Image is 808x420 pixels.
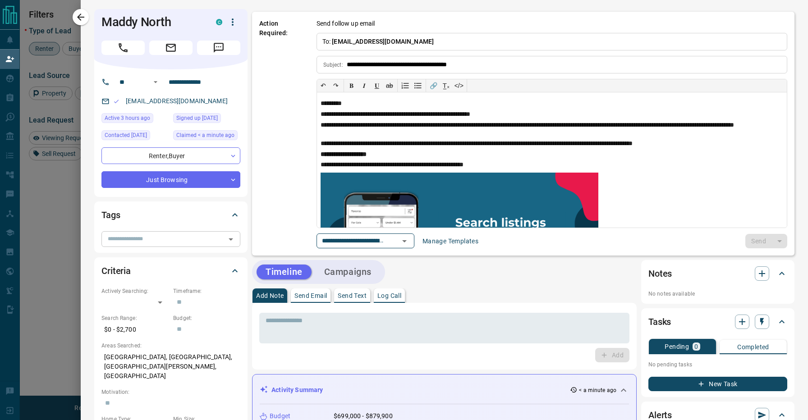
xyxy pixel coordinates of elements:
p: Timeframe: [173,287,240,295]
span: Signed up [DATE] [176,114,218,123]
span: 𝐔 [375,82,379,89]
div: Just Browsing [101,171,240,188]
div: Notes [648,263,787,284]
span: Active 3 hours ago [105,114,150,123]
div: Sun Nov 22 2020 [101,130,169,143]
button: T̲ₓ [440,79,453,92]
p: Log Call [377,292,401,299]
button: ab [383,79,396,92]
span: Contacted [DATE] [105,131,147,140]
div: condos.ca [216,19,222,25]
img: search_like_a_pro.png [321,173,598,294]
p: Add Note [256,292,284,299]
span: Message [197,41,240,55]
p: Budget: [173,314,240,322]
button: Timeline [257,265,312,279]
a: [EMAIL_ADDRESS][DOMAIN_NAME] [126,97,228,105]
h2: Tags [101,208,120,222]
p: Actively Searching: [101,287,169,295]
div: Tags [101,204,240,226]
p: $0 - $2,700 [101,322,169,337]
p: Activity Summary [271,385,323,395]
button: ↶ [317,79,330,92]
h1: Maddy North [101,15,202,29]
button: Campaigns [315,265,381,279]
button: 𝐔 [371,79,383,92]
button: 𝐁 [345,79,358,92]
p: Areas Searched: [101,342,240,350]
p: To: [317,33,787,50]
div: Fri Jul 24 2020 [173,113,240,126]
span: Call [101,41,145,55]
div: split button [745,234,787,248]
button: 🔗 [427,79,440,92]
p: Subject: [323,61,343,69]
s: ab [386,82,393,89]
div: Mon Oct 13 2025 [101,113,169,126]
button: Numbered list [399,79,412,92]
button: Manage Templates [417,234,484,248]
p: No pending tasks [648,358,787,371]
button: Open [398,235,411,247]
button: Open [225,233,237,246]
h2: Tasks [648,315,671,329]
p: Send Email [294,292,327,299]
p: Pending [665,343,689,350]
p: < a minute ago [579,386,616,394]
span: Claimed < a minute ago [176,131,234,140]
span: [EMAIL_ADDRESS][DOMAIN_NAME] [332,38,434,45]
h2: Criteria [101,264,131,278]
div: Criteria [101,260,240,282]
button: New Task [648,377,787,391]
p: No notes available [648,290,787,298]
button: 𝑰 [358,79,371,92]
h2: Notes [648,266,672,281]
svg: Email Valid [113,98,119,105]
button: Bullet list [412,79,424,92]
button: </> [453,79,465,92]
p: Motivation: [101,388,240,396]
p: Send follow up email [317,19,375,28]
button: Open [150,77,161,87]
span: Email [149,41,193,55]
div: Renter , Buyer [101,147,240,164]
p: Action Required: [259,19,303,248]
p: 0 [694,343,698,350]
p: Completed [737,344,769,350]
div: Tasks [648,311,787,333]
p: Send Text [338,292,367,299]
button: ↷ [330,79,342,92]
p: Search Range: [101,314,169,322]
div: Activity Summary< a minute ago [260,382,629,398]
div: Mon Oct 13 2025 [173,130,240,143]
p: [GEOGRAPHIC_DATA], [GEOGRAPHIC_DATA], [GEOGRAPHIC_DATA][PERSON_NAME], [GEOGRAPHIC_DATA] [101,350,240,383]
